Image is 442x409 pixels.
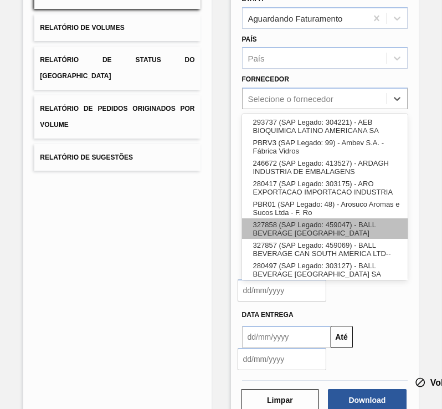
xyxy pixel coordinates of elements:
[248,54,265,63] div: País
[34,47,200,90] button: Relatório de Status do [GEOGRAPHIC_DATA]
[40,56,194,80] span: Relatório de Status do [GEOGRAPHIC_DATA]
[242,35,257,43] label: País
[238,279,326,301] input: dd/mm/yyyy
[242,326,331,348] input: dd/mm/yyyy
[248,94,333,104] div: Selecione o fornecedor
[34,144,200,171] button: Relatório de Sugestões
[242,157,408,177] div: 246672 (SAP Legado: 413527) - ARDAGH INDUSTRIA DE EMBALAGENS
[242,198,408,218] div: PBR01 (SAP Legado: 48) - Arosuco Aromas e Sucos Ltda - F. Ro
[238,348,326,370] input: dd/mm/yyyy
[242,311,294,319] span: Data Entrega
[40,24,124,32] span: Relatório de Volumes
[34,95,200,139] button: Relatório de Pedidos Originados por Volume
[40,154,133,161] span: Relatório de Sugestões
[40,105,194,129] span: Relatório de Pedidos Originados por Volume
[242,136,408,157] div: PBRV3 (SAP Legado: 99) - Ambev S.A. - Fábrica Vidros
[242,239,408,259] div: 327857 (SAP Legado: 459069) - BALL BEVERAGE CAN SOUTH AMERICA LTD--
[242,75,289,83] label: Fornecedor
[331,326,353,348] button: Até
[242,259,408,280] div: 280497 (SAP Legado: 303127) - BALL BEVERAGE [GEOGRAPHIC_DATA] SA
[34,14,200,42] button: Relatório de Volumes
[242,177,408,198] div: 280417 (SAP Legado: 303175) - ARO EXPORTACAO IMPORTACAO INDUSTRIA
[242,116,408,136] div: 293737 (SAP Legado: 304221) - AEB BIOQUIMICA LATINO AMERICANA SA
[242,218,408,239] div: 327858 (SAP Legado: 459047) - BALL BEVERAGE [GEOGRAPHIC_DATA]
[248,13,343,23] div: Aguardando Faturamento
